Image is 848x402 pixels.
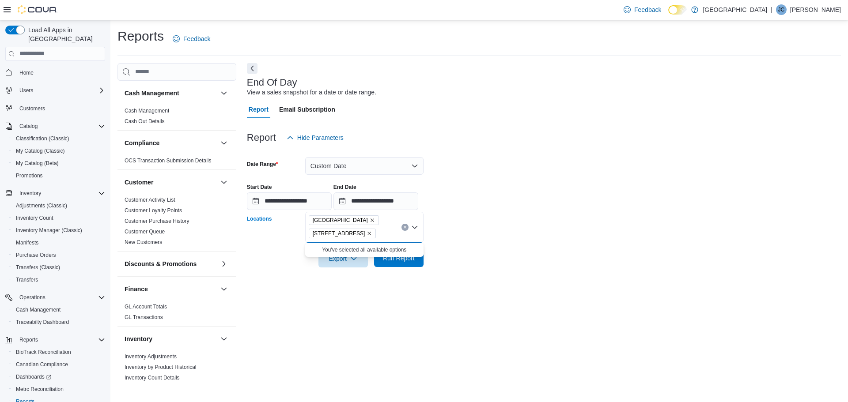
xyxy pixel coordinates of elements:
[16,239,38,246] span: Manifests
[309,229,376,238] span: 8405 Pershing Drive Ste
[16,292,105,303] span: Operations
[16,121,105,131] span: Catalog
[12,225,105,236] span: Inventory Manager (Classic)
[367,231,372,236] button: Remove 8405 Pershing Drive Ste from selection in this group
[16,85,105,96] span: Users
[16,319,69,326] span: Traceabilty Dashboard
[9,249,109,261] button: Purchase Orders
[309,246,420,253] p: You've selected all available options
[16,306,61,313] span: Cash Management
[12,384,105,394] span: Metrc Reconciliation
[19,123,38,130] span: Catalog
[125,197,175,203] a: Customer Activity List
[16,252,56,259] span: Purchase Orders
[12,372,105,382] span: Dashboards
[9,274,109,286] button: Transfers
[12,250,105,260] span: Purchase Orders
[313,229,365,238] span: [STREET_ADDRESS]
[12,347,105,357] span: BioTrack Reconciliation
[18,5,57,14] img: Cova
[401,224,409,231] button: Clear input
[19,190,41,197] span: Inventory
[125,314,163,321] span: GL Transactions
[125,259,217,268] button: Discounts & Promotions
[19,69,34,76] span: Home
[313,216,368,225] span: [GEOGRAPHIC_DATA]
[2,120,109,132] button: Catalog
[125,304,167,310] a: GL Account Totals
[183,34,210,43] span: Feedback
[125,218,189,224] a: Customer Purchase History
[12,274,105,285] span: Transfers
[2,84,109,97] button: Users
[620,1,665,19] a: Feedback
[12,384,67,394] a: Metrc Reconciliation
[125,196,175,203] span: Customer Activity List
[16,135,69,142] span: Classification (Classic)
[247,88,376,97] div: View a sales snapshot for a date or date range.
[125,218,189,225] span: Customer Purchase History
[19,105,45,112] span: Customers
[12,250,60,260] a: Purchase Orders
[12,146,68,156] a: My Catalog (Classic)
[247,184,272,191] label: Start Date
[16,334,105,345] span: Reports
[125,229,165,235] a: Customer Queue
[333,184,356,191] label: End Date
[9,346,109,358] button: BioTrack Reconciliation
[12,372,55,382] a: Dashboards
[125,207,182,214] a: Customer Loyalty Points
[125,239,162,246] span: New Customers
[383,254,415,263] span: Run Report
[2,66,109,79] button: Home
[9,132,109,145] button: Classification (Classic)
[219,138,229,148] button: Compliance
[16,103,49,114] a: Customers
[16,103,105,114] span: Customers
[117,195,236,251] div: Customer
[125,259,197,268] h3: Discounts & Promotions
[9,237,109,249] button: Manifests
[125,139,159,147] h3: Compliance
[125,353,177,360] span: Inventory Adjustments
[16,276,38,283] span: Transfers
[12,262,64,273] a: Transfers (Classic)
[125,364,197,371] span: Inventory by Product Historical
[790,4,841,15] p: [PERSON_NAME]
[12,170,46,181] a: Promotions
[309,215,379,225] span: Green City
[12,262,105,273] span: Transfers (Classic)
[125,178,153,187] h3: Customer
[16,121,41,131] button: Catalog
[12,158,62,169] a: My Catalog (Beta)
[12,170,105,181] span: Promotions
[12,225,86,236] a: Inventory Manager (Classic)
[125,285,148,293] h3: Finance
[16,67,105,78] span: Home
[247,63,257,74] button: Next
[634,5,661,14] span: Feedback
[9,224,109,237] button: Inventory Manager (Classic)
[16,227,82,234] span: Inventory Manager (Classic)
[125,118,165,124] a: Cash Out Details
[12,213,57,223] a: Inventory Count
[125,334,152,343] h3: Inventory
[169,30,214,48] a: Feedback
[12,133,105,144] span: Classification (Classic)
[12,304,64,315] a: Cash Management
[12,359,72,370] a: Canadian Compliance
[16,160,59,167] span: My Catalog (Beta)
[125,139,217,147] button: Compliance
[16,214,53,222] span: Inventory Count
[125,118,165,125] span: Cash Out Details
[9,358,109,371] button: Canadian Compliance
[333,192,418,210] input: Press the down key to open a popover containing a calendar.
[19,87,33,94] span: Users
[411,224,418,231] button: Close list of options
[219,284,229,294] button: Finance
[12,213,105,223] span: Inventory Count
[125,374,180,381] span: Inventory Count Details
[16,188,45,199] button: Inventory
[283,129,347,147] button: Hide Parameters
